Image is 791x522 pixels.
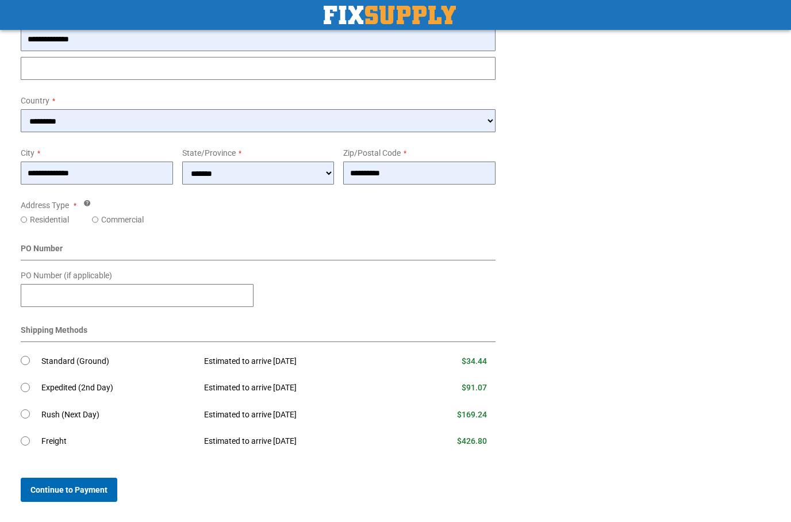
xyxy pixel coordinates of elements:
img: Fix Industrial Supply [324,6,456,24]
label: Commercial [101,214,144,225]
span: $34.44 [462,356,487,366]
span: $169.24 [457,410,487,419]
label: Residential [30,214,69,225]
td: Estimated to arrive [DATE] [195,428,405,455]
td: Rush (Next Day) [41,401,195,428]
span: Country [21,96,49,105]
td: Freight [41,428,195,455]
div: PO Number [21,243,496,260]
td: Estimated to arrive [DATE] [195,348,405,375]
td: Standard (Ground) [41,348,195,375]
span: Address Type [21,201,69,210]
span: City [21,148,34,158]
span: PO Number (if applicable) [21,271,112,280]
div: Shipping Methods [21,324,496,342]
span: Continue to Payment [30,485,107,494]
span: $91.07 [462,383,487,392]
span: $426.80 [457,436,487,446]
span: Zip/Postal Code [343,148,401,158]
a: store logo [324,6,456,24]
td: Estimated to arrive [DATE] [195,401,405,428]
button: Continue to Payment [21,478,117,502]
span: State/Province [182,148,236,158]
td: Expedited (2nd Day) [41,375,195,402]
td: Estimated to arrive [DATE] [195,375,405,402]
